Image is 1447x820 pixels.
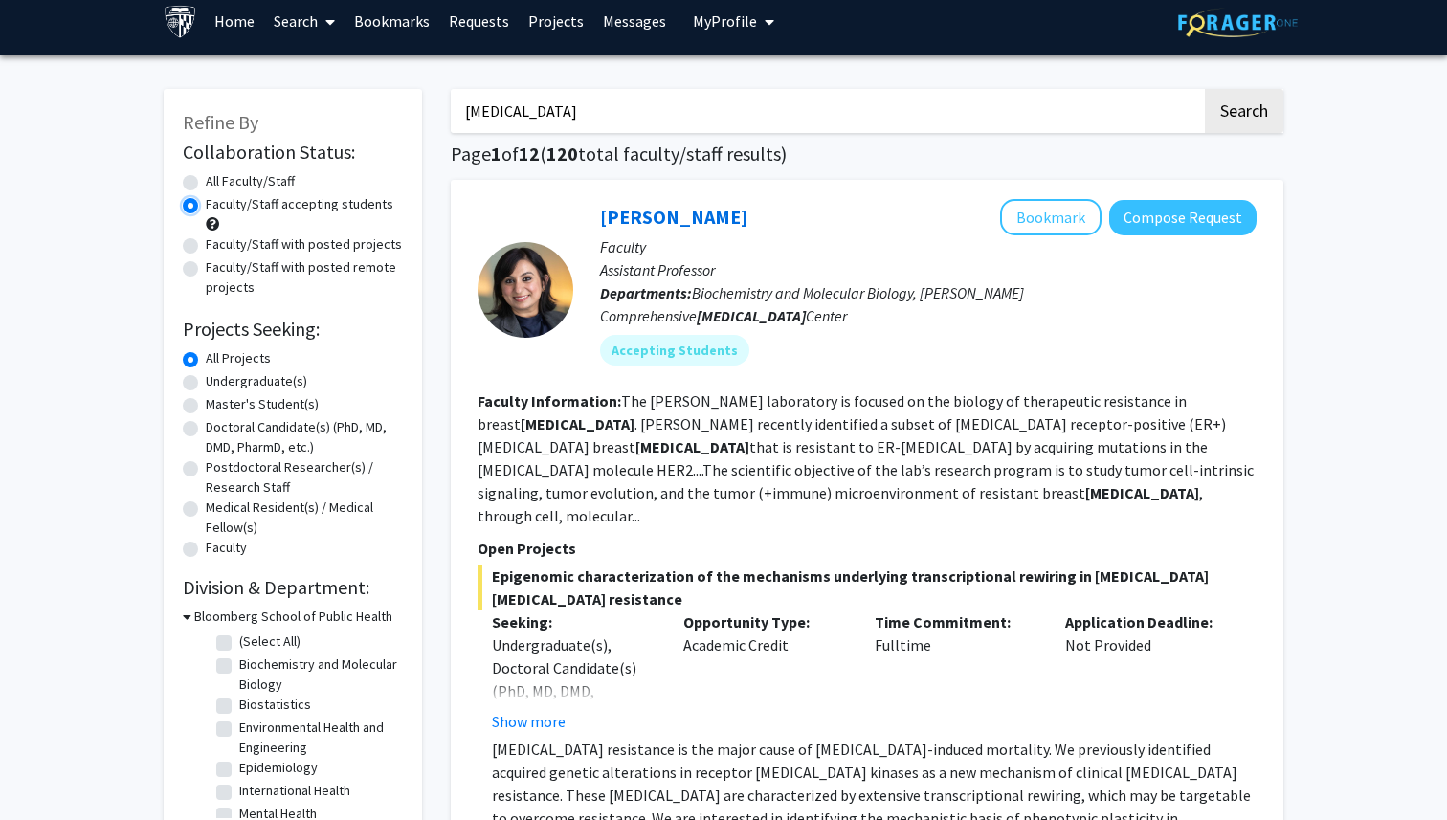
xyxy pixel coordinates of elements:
label: Doctoral Candidate(s) (PhD, MD, DMD, PharmD, etc.) [206,417,403,457]
img: Johns Hopkins University Logo [164,5,197,38]
label: Environmental Health and Engineering [239,718,398,758]
label: Faculty [206,538,247,558]
h2: Division & Department: [183,576,403,599]
p: Application Deadline: [1065,610,1228,633]
label: Postdoctoral Researcher(s) / Research Staff [206,457,403,498]
span: 1 [491,142,501,166]
p: Opportunity Type: [683,610,846,633]
span: 120 [546,142,578,166]
label: Undergraduate(s) [206,371,307,391]
label: Master's Student(s) [206,394,319,414]
h2: Projects Seeking: [183,318,403,341]
h3: Bloomberg School of Public Health [194,607,392,627]
div: Fulltime [860,610,1052,733]
label: Faculty/Staff with posted projects [206,234,402,255]
h2: Collaboration Status: [183,141,403,164]
span: 12 [519,142,540,166]
label: Medical Resident(s) / Medical Fellow(s) [206,498,403,538]
span: My Profile [693,11,757,31]
label: International Health [239,781,350,801]
p: Open Projects [478,537,1257,560]
p: Seeking: [492,610,655,633]
img: ForagerOne Logo [1178,8,1298,37]
label: Epidemiology [239,758,318,778]
p: Faculty [600,235,1257,258]
div: Academic Credit [669,610,860,733]
h1: Page of ( total faculty/staff results) [451,143,1283,166]
label: Faculty/Staff with posted remote projects [206,257,403,298]
b: [MEDICAL_DATA] [1085,483,1199,502]
label: Faculty/Staff accepting students [206,194,393,214]
label: Biochemistry and Molecular Biology [239,654,398,695]
a: [PERSON_NAME] [600,205,747,229]
p: Time Commitment: [875,610,1037,633]
button: Search [1205,89,1283,133]
p: Assistant Professor [600,258,1257,281]
b: [MEDICAL_DATA] [521,414,634,433]
span: Refine By [183,110,258,134]
b: [MEDICAL_DATA] [635,437,749,456]
button: Add Utthara Nayar to Bookmarks [1000,199,1102,235]
button: Compose Request to Utthara Nayar [1109,200,1257,235]
input: Search Keywords [451,89,1202,133]
label: (Select All) [239,632,301,652]
label: Biostatistics [239,695,311,715]
mat-chip: Accepting Students [600,335,749,366]
b: Faculty Information: [478,391,621,410]
iframe: Chat [14,734,81,806]
span: Biochemistry and Molecular Biology, [PERSON_NAME] Comprehensive Center [600,283,1024,325]
label: All Faculty/Staff [206,171,295,191]
fg-read-more: The [PERSON_NAME] laboratory is focused on the biology of therapeutic resistance in breast . [PER... [478,391,1254,525]
label: All Projects [206,348,271,368]
div: Not Provided [1051,610,1242,733]
b: [MEDICAL_DATA] [697,306,806,325]
button: Show more [492,710,566,733]
b: Departments: [600,283,692,302]
span: Epigenomic characterization of the mechanisms underlying transcriptional rewiring in [MEDICAL_DAT... [478,565,1257,610]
